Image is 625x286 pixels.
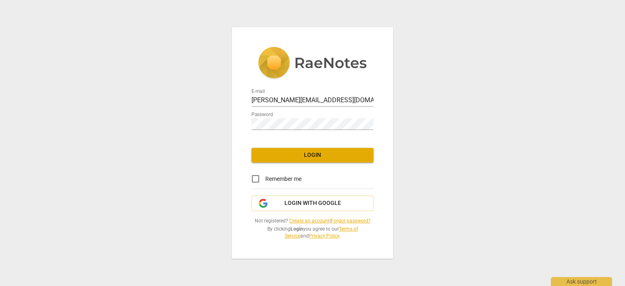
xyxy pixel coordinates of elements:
a: Forgot password? [331,218,371,224]
b: Login [291,226,303,232]
img: 5ac2273c67554f335776073100b6d88f.svg [258,47,367,80]
button: Login [251,148,374,163]
a: Create an account [289,218,330,224]
label: E-mail [251,89,265,94]
button: Login with Google [251,196,374,211]
a: Terms of Service [285,226,358,239]
a: Privacy Policy [309,233,339,239]
span: Not registered? | [251,218,374,224]
span: Remember me [265,175,302,183]
span: By clicking you agree to our and . [251,226,374,239]
label: Password [251,112,273,117]
span: Login with Google [284,199,341,207]
span: Login [258,151,367,159]
div: Ask support [551,277,612,286]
